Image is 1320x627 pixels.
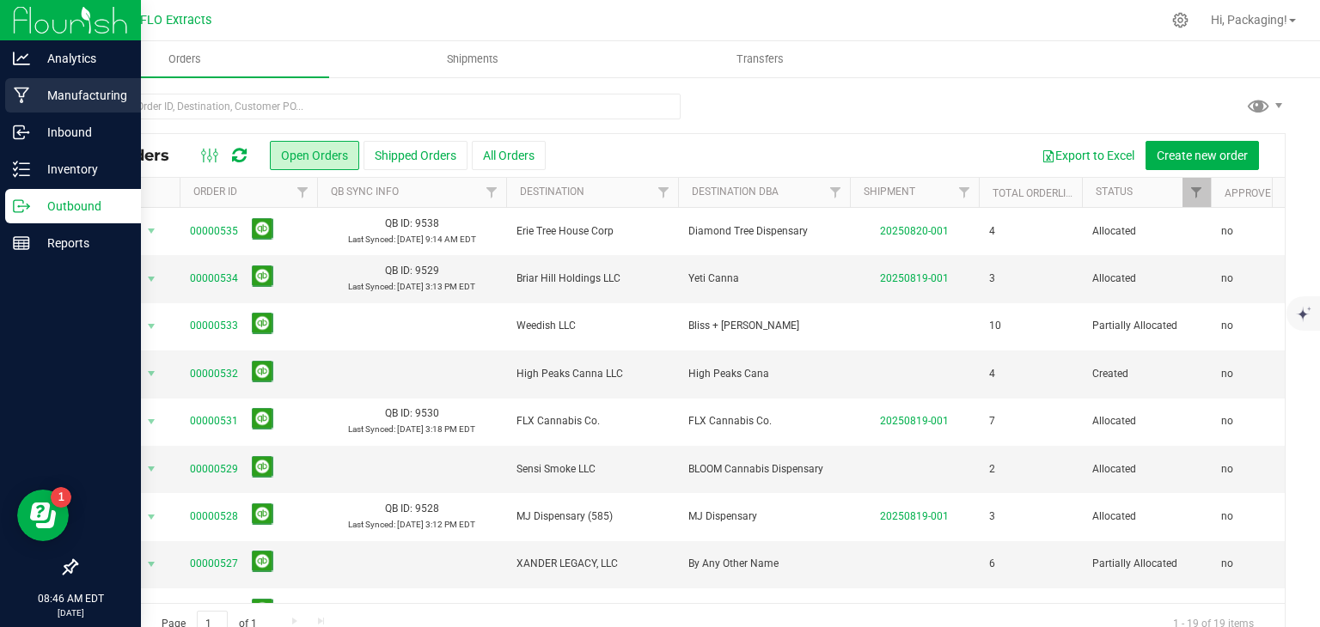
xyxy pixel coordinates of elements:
span: FLX Cannabis Co. [516,413,668,429]
inline-svg: Analytics [13,50,30,67]
span: Last Synced: [348,424,395,434]
span: [DATE] 3:18 PM EDT [397,424,475,434]
a: 00000534 [190,271,238,287]
span: Last Synced: [348,282,395,291]
span: Allocated [1092,508,1201,525]
a: Status [1096,186,1133,198]
span: Briar Hill Holdings LLC [516,271,668,287]
a: Orders [41,41,329,77]
span: [DATE] 3:12 PM EDT [397,520,475,529]
span: no [1221,508,1233,525]
span: select [141,457,162,481]
button: Create new order [1146,141,1259,170]
a: 00000531 [190,413,238,429]
span: no [1221,556,1233,572]
inline-svg: Reports [13,234,30,252]
a: 00000529 [190,461,238,478]
iframe: Resource center unread badge [51,487,71,508]
p: Outbound [30,196,133,216]
a: 00000528 [190,508,238,525]
a: Filter [650,178,678,207]
a: 20250820-001 [880,225,949,237]
a: QB Sync Info [331,186,399,198]
span: no [1221,318,1233,334]
span: select [141,505,162,529]
span: select [141,410,162,434]
span: BLOOM Cannabis Dispensary [688,461,840,478]
span: 9529 [415,265,439,277]
span: 2 [989,461,995,478]
a: Filter [289,178,317,207]
span: FLO Extracts [140,13,211,27]
a: Filter [822,178,850,207]
p: [DATE] [8,606,133,619]
a: Filter [950,178,979,207]
span: select [141,219,162,243]
span: 7 [989,413,995,429]
span: Weedish LLC [516,318,668,334]
span: Orders [145,52,224,67]
button: All Orders [472,141,546,170]
span: XANDER LEGACY, LLC [516,556,668,572]
span: Create new order [1157,149,1248,162]
span: select [141,600,162,624]
span: Last Synced: [348,234,395,244]
a: Destination [520,186,584,198]
span: 9528 [415,502,439,514]
span: High Peaks Cana [688,366,840,382]
p: Reports [30,233,133,253]
span: Created [1092,366,1201,382]
p: 08:46 AM EDT [8,591,133,606]
a: 00000527 [190,556,238,572]
span: By Any Other Name [688,556,840,572]
inline-svg: Inventory [13,161,30,178]
a: Filter [478,178,506,207]
span: [DATE] 9:14 AM EDT [397,234,476,244]
span: Diamond Tree Dispensary [688,223,840,240]
span: Hi, Packaging! [1211,13,1287,27]
div: Manage settings [1170,12,1191,28]
span: Shipments [424,52,522,67]
span: no [1221,271,1233,287]
span: Allocated [1092,223,1201,240]
p: Analytics [30,48,133,69]
span: 3 [989,271,995,287]
input: Search Order ID, Destination, Customer PO... [76,94,681,119]
span: [DATE] 3:13 PM EDT [397,282,475,291]
button: Open Orders [270,141,359,170]
iframe: Resource center [17,490,69,541]
span: QB ID: [385,502,412,514]
span: Allocated [1092,461,1201,478]
span: 4 [989,366,995,382]
a: Total Orderlines [993,187,1085,199]
a: 20250819-001 [880,415,949,427]
span: 6 [989,556,995,572]
span: Yeti Canna [688,271,840,287]
p: Manufacturing [30,85,133,106]
span: 10 [989,318,1001,334]
a: Transfers [617,41,905,77]
span: 9538 [415,217,439,229]
span: QB ID: [385,407,412,419]
a: Order ID [193,186,237,198]
span: High Peaks Canna LLC [516,366,668,382]
button: Shipped Orders [364,141,467,170]
a: 20250819-001 [880,272,949,284]
inline-svg: Manufacturing [13,87,30,104]
span: no [1221,223,1233,240]
span: 4 [989,223,995,240]
span: MJ Dispensary (585) [516,508,668,525]
span: select [141,314,162,338]
p: Inventory [30,159,133,180]
span: QB ID: [385,217,412,229]
inline-svg: Outbound [13,198,30,215]
a: 00000532 [190,366,238,382]
button: Export to Excel [1030,141,1146,170]
span: Erie Tree House Corp [516,223,668,240]
span: Partially Allocated [1092,318,1201,334]
span: Allocated [1092,271,1201,287]
a: Shipment [864,186,915,198]
a: 20250819-001 [880,510,949,522]
span: Bliss + [PERSON_NAME] [688,318,840,334]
